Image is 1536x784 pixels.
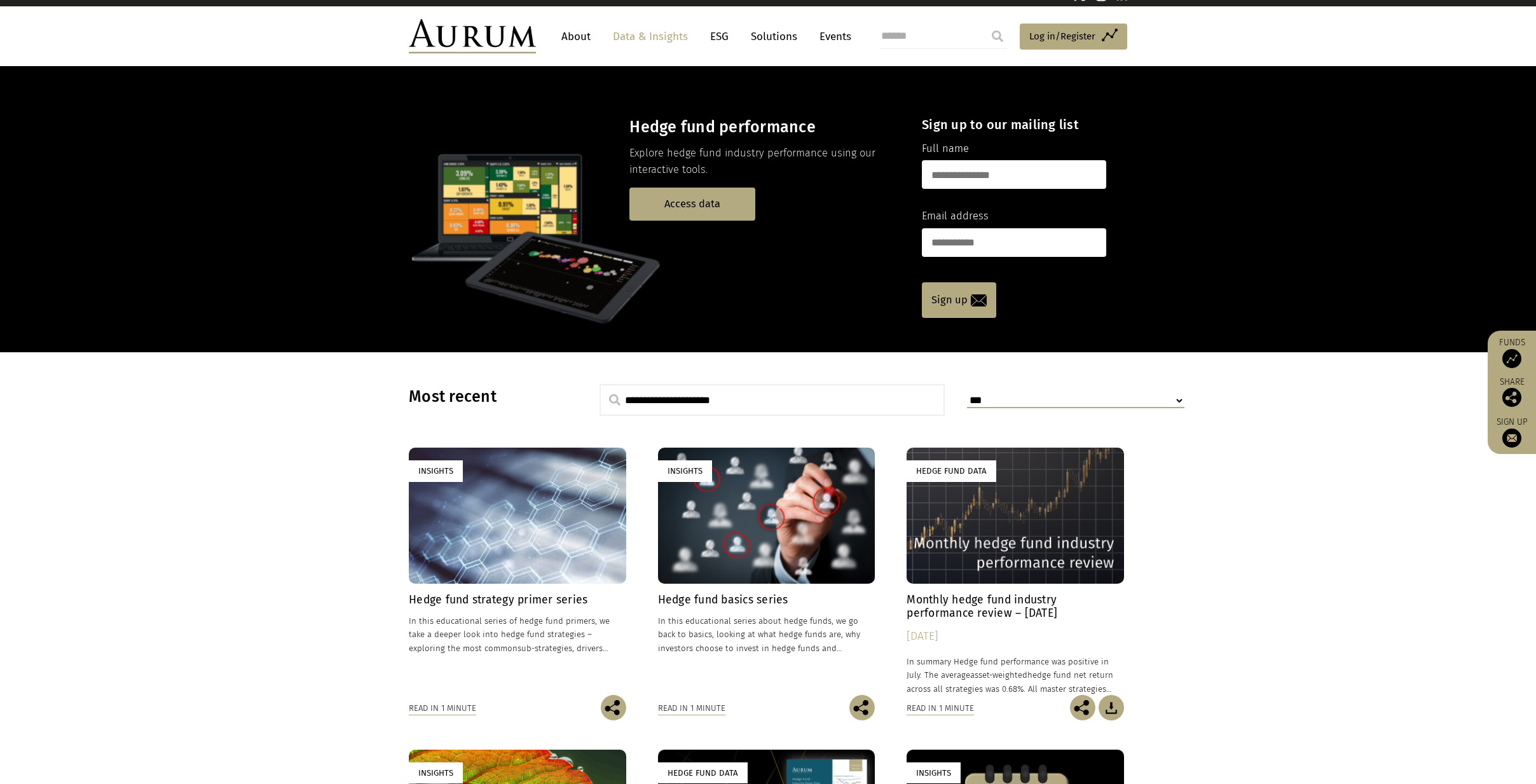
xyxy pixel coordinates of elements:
div: Hedge Fund Data [658,762,748,783]
img: Share this post [849,695,875,720]
a: Events [813,25,851,48]
p: Explore hedge fund industry performance using our interactive tools. [629,145,900,179]
img: Share this post [601,695,626,720]
div: Insights [409,460,463,481]
img: Access Funds [1502,349,1521,368]
input: Submit [985,24,1010,49]
img: Aurum [409,19,536,53]
img: Share this post [1070,695,1095,720]
div: Share [1494,378,1530,407]
div: [DATE] [907,628,1124,645]
span: sub-strategies [518,643,572,653]
span: Log in/Register [1029,29,1095,44]
img: search.svg [609,394,621,406]
div: Hedge Fund Data [907,460,996,481]
h4: Hedge fund strategy primer series [409,593,626,607]
a: Insights Hedge fund basics series In this educational series about hedge funds, we go back to bas... [658,448,875,695]
img: Download Article [1099,695,1124,720]
img: Sign up to our newsletter [1502,429,1521,448]
p: In this educational series about hedge funds, we go back to basics, looking at what hedge funds a... [658,614,875,654]
a: Sign up [1494,416,1530,448]
a: Access data [629,188,755,220]
a: Funds [1494,337,1530,368]
h4: Hedge fund basics series [658,593,875,607]
img: email-icon [971,294,987,306]
label: Full name [922,141,969,157]
a: Data & Insights [607,25,694,48]
h4: Monthly hedge fund industry performance review – [DATE] [907,593,1124,620]
h3: Hedge fund performance [629,118,900,137]
a: ESG [704,25,735,48]
div: Insights [658,460,712,481]
a: Log in/Register [1020,24,1127,50]
a: Solutions [744,25,804,48]
img: Share this post [1502,388,1521,407]
div: Read in 1 minute [907,701,974,715]
p: In this educational series of hedge fund primers, we take a deeper look into hedge fund strategie... [409,614,626,654]
div: Insights [409,762,463,783]
h4: Sign up to our mailing list [922,117,1106,132]
a: About [555,25,597,48]
a: Insights Hedge fund strategy primer series In this educational series of hedge fund primers, we t... [409,448,626,695]
span: asset-weighted [970,670,1027,680]
a: Sign up [922,282,996,318]
div: Read in 1 minute [658,701,725,715]
p: In summary Hedge fund performance was positive in July. The average hedge fund net return across ... [907,655,1124,695]
label: Email address [922,208,989,224]
h3: Most recent [409,387,568,406]
div: Insights [907,762,961,783]
div: Read in 1 minute [409,701,476,715]
a: Hedge Fund Data Monthly hedge fund industry performance review – [DATE] [DATE] In summary Hedge f... [907,448,1124,695]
